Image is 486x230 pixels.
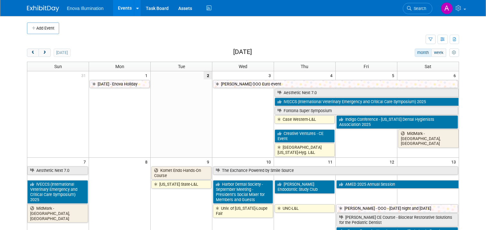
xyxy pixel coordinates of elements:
[27,22,59,34] button: Add Event
[275,129,335,143] a: Creative Ventures - CE Event
[213,80,458,88] a: [PERSON_NAME] OOO Euro event
[452,51,456,55] i: Personalize Calendar
[415,49,432,57] button: month
[27,49,39,57] button: prev
[403,3,432,14] a: Search
[67,6,103,11] span: Enova Illumination
[275,143,335,156] a: [GEOGRAPHIC_DATA][US_STATE]-Hyg. L&L
[213,180,273,204] a: Harbor Dental Society - September Meeting - President’s Social Mixer for Members and Guests
[266,158,274,166] span: 10
[39,49,50,57] button: next
[213,204,273,217] a: Univ. of [US_STATE]-Loupe Fair
[275,98,459,106] a: IVECCS (International Veterinary Emergency and Critical Care Symposium) 2025
[431,49,446,57] button: week
[151,180,211,189] a: [US_STATE] State-L&L
[27,166,88,175] a: Aesthetic Next 7.0
[233,49,252,56] h2: [DATE]
[145,71,150,79] span: 1
[275,115,335,124] a: Case Western-L&L
[145,158,150,166] span: 8
[90,80,150,88] a: [DATE] - Enova Holiday
[398,129,459,148] a: MidMark - [GEOGRAPHIC_DATA], [GEOGRAPHIC_DATA]
[336,213,458,226] a: [PERSON_NAME] CE Course - Bioclear Restorative Solutions for the Pediatric Dentist
[213,166,458,175] a: The Exchance Powered by Smile Source
[425,64,431,69] span: Sat
[83,158,89,166] span: 7
[204,71,212,79] span: 2
[364,64,369,69] span: Fri
[115,64,124,69] span: Mon
[27,204,88,223] a: MidMark - [GEOGRAPHIC_DATA], [GEOGRAPHIC_DATA]
[336,204,458,213] a: [PERSON_NAME] - OOO - [DATE] night and [DATE]
[275,180,335,193] a: [PERSON_NAME] Endodontic Study Club
[54,64,62,69] span: Sun
[275,89,459,97] a: Aesthetic Next 7.0
[151,166,211,180] a: Komet Endo Hands-On Course
[411,6,426,11] span: Search
[336,115,458,128] a: Indigo Conference - [US_STATE] Dental Hygienists Association 2025
[389,158,397,166] span: 12
[178,64,185,69] span: Tue
[441,2,453,14] img: Andrea Miller
[239,64,247,69] span: Wed
[391,71,397,79] span: 5
[275,204,335,213] a: UNC-L&L
[453,71,459,79] span: 6
[27,5,59,12] img: ExhibitDay
[330,71,335,79] span: 4
[81,71,89,79] span: 31
[275,107,458,115] a: Fontona Super Symposium
[449,49,459,57] button: myCustomButton
[451,158,459,166] span: 13
[327,158,335,166] span: 11
[268,71,274,79] span: 3
[206,158,212,166] span: 9
[54,49,71,57] button: [DATE]
[27,180,88,204] a: IVECCS (International Veterinary Emergency and Critical Care Symposium) 2025
[301,64,308,69] span: Thu
[336,180,459,189] a: AMED 2025 Annual Session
